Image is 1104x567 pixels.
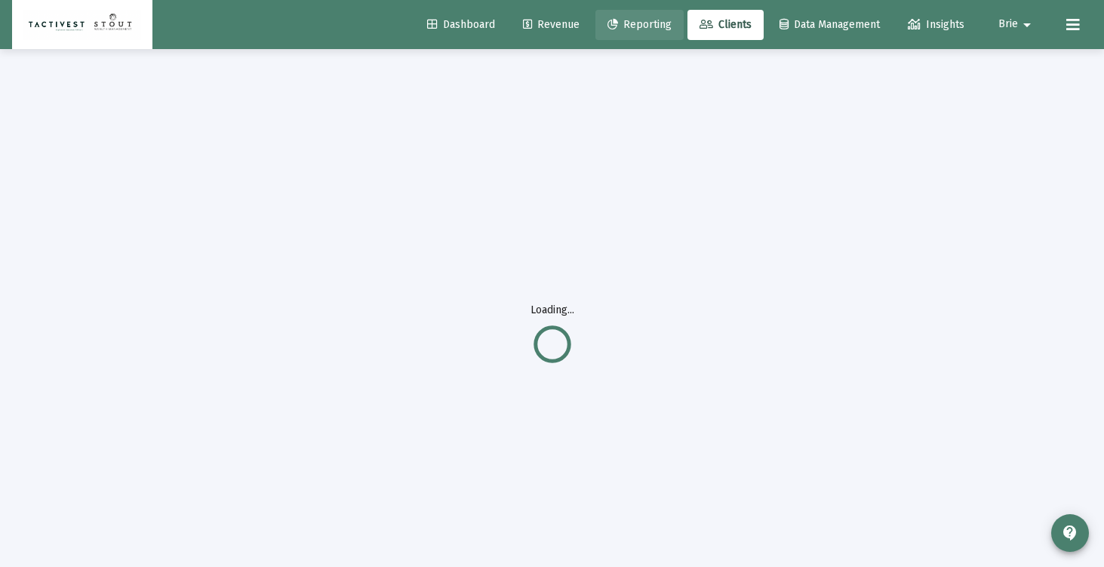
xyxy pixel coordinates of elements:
[415,10,507,40] a: Dashboard
[700,18,752,31] span: Clients
[511,10,592,40] a: Revenue
[908,18,964,31] span: Insights
[896,10,976,40] a: Insights
[780,18,880,31] span: Data Management
[1061,524,1079,542] mat-icon: contact_support
[767,10,892,40] a: Data Management
[427,18,495,31] span: Dashboard
[23,10,141,40] img: Dashboard
[595,10,684,40] a: Reporting
[687,10,764,40] a: Clients
[998,18,1018,31] span: Brie
[523,18,580,31] span: Revenue
[607,18,672,31] span: Reporting
[1018,10,1036,40] mat-icon: arrow_drop_down
[980,9,1054,39] button: Brie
